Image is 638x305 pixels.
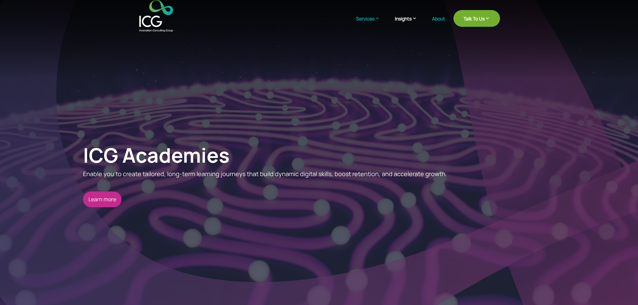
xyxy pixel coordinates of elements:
a: Learn more [83,192,122,207]
a: Services [356,15,386,32]
a: About [432,16,445,32]
a: Insights [395,15,424,32]
a: Talk To Us [453,10,500,27]
p: Enable you to create tailored, long-term learning journeys that build dynamic digital skills, boo... [83,170,555,178]
iframe: Chat Widget [526,233,638,305]
a: ICG Academies [83,141,229,169]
